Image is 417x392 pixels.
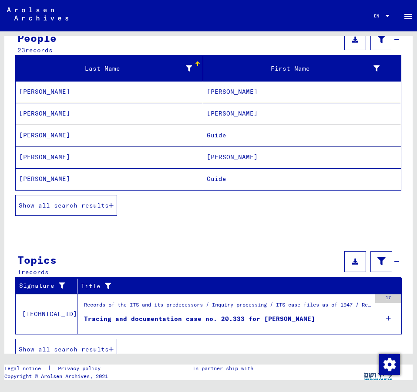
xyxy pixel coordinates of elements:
[17,268,21,276] span: 1
[207,61,390,75] div: First Name
[16,56,203,81] mat-header-cell: Last Name
[16,103,203,124] mat-cell: [PERSON_NAME]
[19,281,71,290] div: Signature
[203,56,401,81] mat-header-cell: First Name
[81,279,393,293] div: Title
[25,46,53,54] span: records
[4,372,111,380] p: Copyright © Arolsen Archives, 2021
[15,339,117,360] button: Show all search results
[379,354,400,375] div: Change consent
[84,301,371,313] div: Records of the ITS and its predecessors / Inquiry processing / ITS case files as of 1947 / Reposi...
[375,294,401,303] div: 17
[51,365,111,372] a: Privacy policy
[17,30,57,46] div: People
[19,201,109,209] span: Show all search results
[19,61,203,75] div: Last Name
[362,365,395,386] img: yv_logo.png
[17,252,57,268] div: Topics
[400,7,417,24] button: Toggle sidenav
[192,365,253,372] p: In partner ship with
[16,125,203,146] mat-cell: [PERSON_NAME]
[374,14,383,18] span: EN
[379,354,400,375] img: Change consent
[7,7,68,20] img: Arolsen_neg.svg
[19,64,192,73] div: Last Name
[16,81,203,102] mat-cell: [PERSON_NAME]
[21,268,49,276] span: records
[16,294,77,334] td: [TECHNICAL_ID]
[16,147,203,168] mat-cell: [PERSON_NAME]
[84,314,315,324] div: Tracing and documentation case no. 20.333 for [PERSON_NAME]
[4,365,111,372] div: |
[203,168,401,190] mat-cell: Guide
[4,365,48,372] a: Legal notice
[203,81,401,102] mat-cell: [PERSON_NAME]
[81,282,384,291] div: Title
[203,103,401,124] mat-cell: [PERSON_NAME]
[16,168,203,190] mat-cell: [PERSON_NAME]
[207,64,380,73] div: First Name
[203,147,401,168] mat-cell: [PERSON_NAME]
[403,11,414,22] mat-icon: Side nav toggle icon
[19,279,79,293] div: Signature
[17,46,25,54] span: 23
[19,345,109,353] span: Show all search results
[203,125,401,146] mat-cell: Guide
[15,195,117,216] button: Show all search results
